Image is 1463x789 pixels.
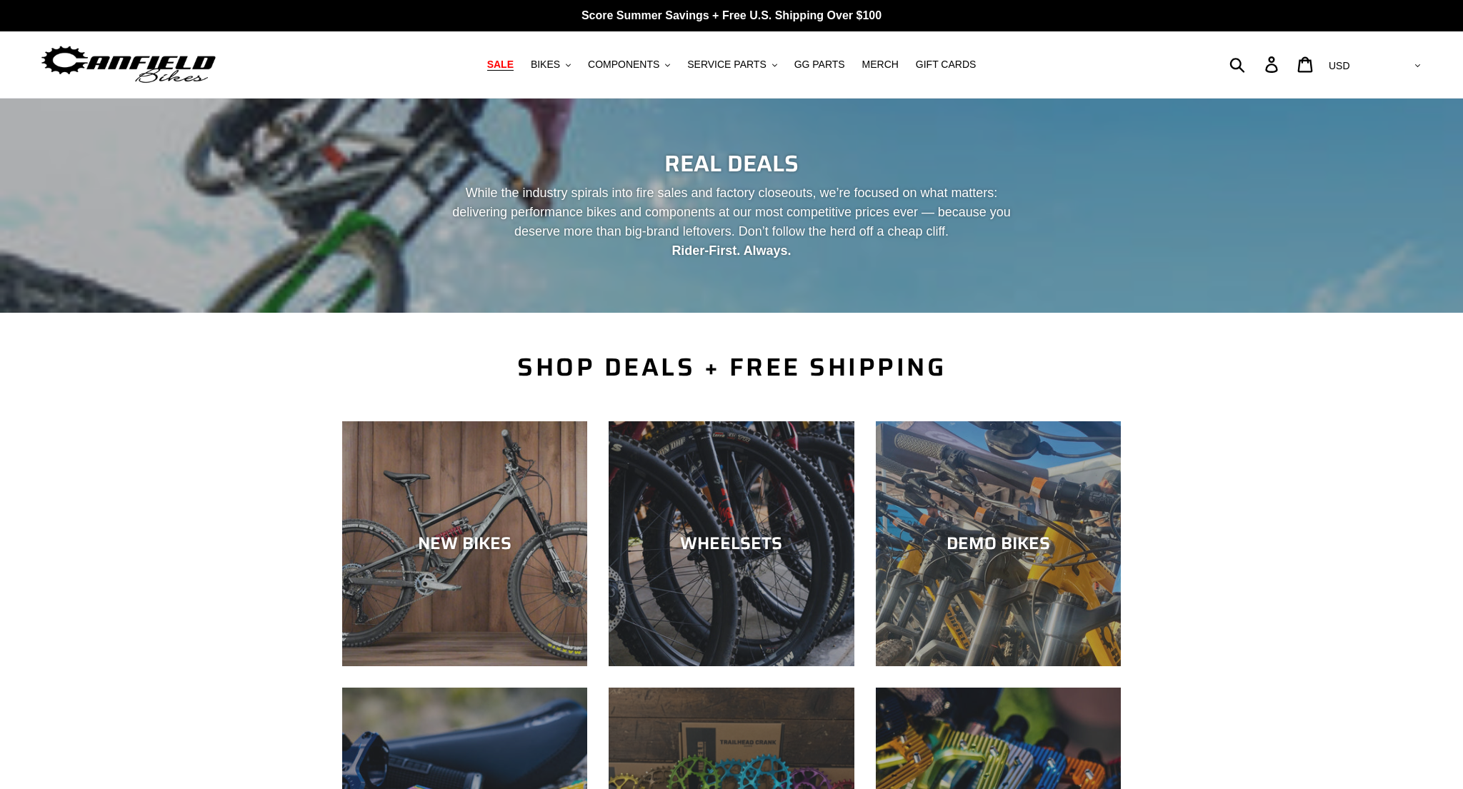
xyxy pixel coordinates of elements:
button: COMPONENTS [581,55,677,74]
strong: Rider-First. Always. [671,243,791,258]
a: WHEELSETS [609,421,854,666]
img: Canfield Bikes [39,42,218,87]
a: GG PARTS [787,55,852,74]
a: SALE [480,55,521,74]
div: WHEELSETS [609,533,854,554]
h2: REAL DEALS [342,150,1121,177]
span: MERCH [862,59,899,71]
span: SERVICE PARTS [687,59,766,71]
div: DEMO BIKES [876,533,1121,554]
a: DEMO BIKES [876,421,1121,666]
a: GIFT CARDS [909,55,984,74]
span: BIKES [531,59,560,71]
a: MERCH [855,55,906,74]
div: NEW BIKES [342,533,587,554]
button: BIKES [524,55,578,74]
span: SALE [487,59,514,71]
button: SERVICE PARTS [680,55,784,74]
span: GIFT CARDS [916,59,977,71]
p: While the industry spirals into fire sales and factory closeouts, we’re focused on what matters: ... [439,184,1024,261]
h2: SHOP DEALS + FREE SHIPPING [342,352,1121,382]
a: NEW BIKES [342,421,587,666]
input: Search [1237,49,1274,80]
span: COMPONENTS [588,59,659,71]
span: GG PARTS [794,59,845,71]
